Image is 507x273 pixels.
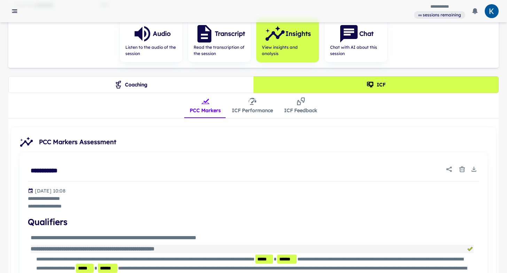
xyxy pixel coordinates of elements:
button: TranscriptRead the transcription of the session [188,18,251,62]
button: ICF [253,76,499,93]
button: ICF Performance [226,93,279,118]
a: You have unlimited sessions available. [414,10,465,19]
p: Generated at [35,187,65,195]
button: InsightsView insights and analysis [256,18,319,62]
h6: Insights [286,29,311,39]
button: ICF Feedback [279,93,323,118]
span: Chat with AI about this session [330,44,382,57]
button: AudioListen to the audio of the session [120,18,182,62]
span: View insights and analysis [262,44,313,57]
h6: Chat [359,29,374,39]
span: Read the transcription of the session [194,44,245,57]
h6: Transcript [215,29,245,39]
span: ∞ sessions remaining [415,12,464,18]
button: Share report [443,163,455,175]
div: insights tabs [184,93,323,118]
img: photoURL [485,4,499,18]
button: Delete [457,164,467,174]
button: ChatChat with AI about this session [325,18,387,62]
span: Listen to the audio of the session [125,44,177,57]
button: Download [469,164,479,174]
button: Coaching [8,76,254,93]
span: PCC Markers Assessment [39,137,490,147]
button: PCC Markers [184,93,226,118]
h6: Audio [153,29,171,39]
div: theme selection [8,76,499,93]
h4: Qualifiers [28,216,479,228]
span: You have unlimited sessions available. [414,11,465,18]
